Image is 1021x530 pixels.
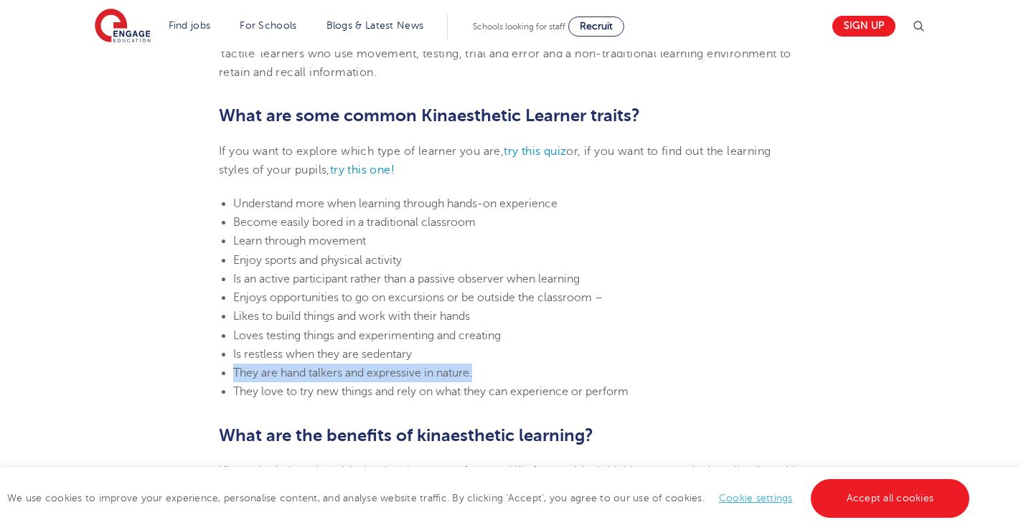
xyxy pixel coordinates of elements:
[233,310,470,323] span: Likes to build things and work with their hands
[233,329,501,342] span: Loves testing things and experimenting and creating
[233,385,629,398] span: They love to try new things and rely on what they can experience or perform
[219,9,791,79] span: Kinaesthetic learners need a multi-sensory learning environment for deep learning as they learn t...
[326,20,424,31] a: Blogs & Latest News
[233,291,603,304] span: Enjoys opportunities to go on excursions or be outside the classroom –
[7,493,973,503] span: We use cookies to improve your experience, personalise content, and analyse website traffic. By c...
[233,366,472,379] span: They are hand talkers and expressive in nature.
[811,479,970,518] a: Accept all cookies
[233,197,557,210] span: Understand more when learning through hands-on experience
[219,425,593,445] b: What are the benefits of kinaesthetic learning?
[240,20,296,31] a: For Schools
[504,145,566,158] a: try this quiz
[719,493,793,503] a: Cookie settings
[95,9,151,44] img: Engage Education
[219,142,802,180] p: If you want to explore which type of learner you are, or, if you want to find out the learning st...
[219,105,640,126] span: What are some common Kinaesthetic Learner traits?
[169,20,211,31] a: Find jobs
[473,22,565,32] span: Schools looking for staff
[580,21,613,32] span: Recruit
[233,235,366,247] span: Learn through movement
[832,16,895,37] a: Sign up
[330,164,395,176] a: try this one!
[233,254,402,267] span: Enjoy sports and physical activity
[233,216,476,229] span: Become easily bored in a traditional classroom
[233,348,412,361] span: Is restless when they are sedentary
[233,273,580,285] span: Is an active participant rather than a passive observer when learning
[568,16,624,37] a: Recruit
[219,465,801,496] span: Kinaesthetic learning aids the development of many skills from critical thinking to practical app...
